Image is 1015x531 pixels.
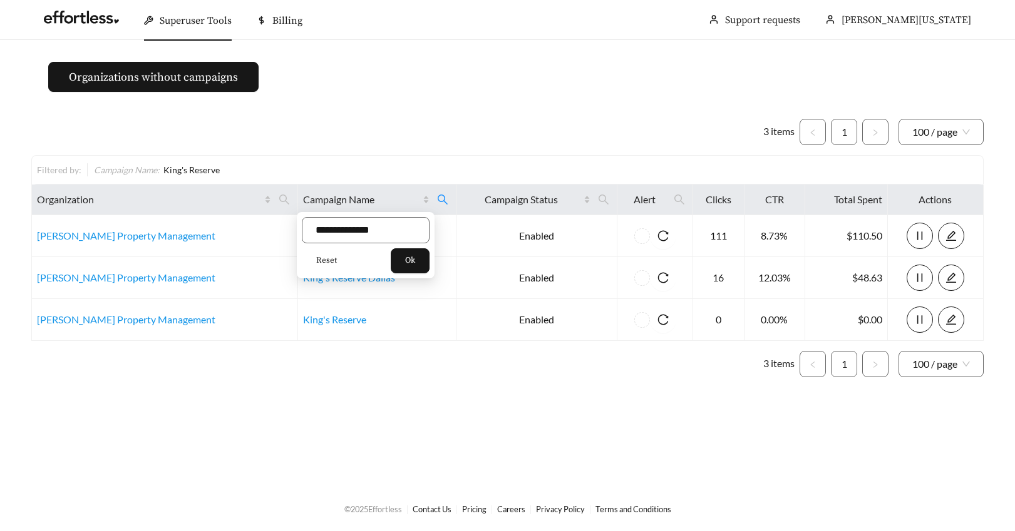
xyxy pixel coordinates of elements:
button: Organizations without campaigns [48,62,259,92]
a: edit [938,313,964,325]
li: Next Page [862,119,889,145]
button: left [800,119,826,145]
span: Organization [37,192,262,207]
th: Clicks [693,185,745,215]
span: search [674,194,685,205]
button: edit [938,265,964,291]
span: search [593,190,614,210]
span: edit [939,230,964,241]
button: pause [907,306,933,333]
span: King's Reserve [163,164,220,175]
a: Pricing [462,504,487,514]
button: right [862,119,889,145]
span: 100 / page [912,351,970,377]
li: 3 items [763,351,795,377]
span: [PERSON_NAME][US_STATE] [842,14,971,26]
td: Enabled [456,299,617,341]
span: © 2025 Effortless [344,504,402,514]
div: Filtered by: [37,163,87,176]
a: King's Reserve [303,313,366,325]
span: Reset [316,255,337,267]
span: Billing [272,14,302,27]
span: pause [907,272,932,283]
span: Organizations without campaigns [69,69,238,86]
a: [PERSON_NAME] Property Management [37,313,215,325]
span: search [437,194,448,205]
li: Next Page [862,351,889,377]
td: 0.00% [745,299,805,341]
span: 100 / page [912,119,970,144]
a: Terms and Conditions [595,504,671,514]
th: Actions [888,185,984,215]
span: Campaign Name : [94,164,160,175]
span: Alert [622,192,666,207]
td: 16 [693,257,745,299]
span: edit [939,314,964,325]
div: Page Size [899,351,984,377]
button: Ok [391,248,430,273]
button: reload [650,265,676,291]
a: 1 [832,351,857,377]
th: CTR [745,185,805,215]
a: Privacy Policy [536,504,585,514]
li: Previous Page [800,351,826,377]
span: Campaign Name [303,192,420,207]
td: 111 [693,215,745,257]
span: pause [907,314,932,325]
span: search [279,194,290,205]
button: edit [938,223,964,249]
a: Support requests [725,14,800,26]
td: 12.03% [745,257,805,299]
span: search [669,190,690,210]
span: reload [650,314,676,325]
span: pause [907,230,932,241]
button: Reset [302,248,351,273]
td: Enabled [456,215,617,257]
a: Careers [497,504,525,514]
span: Ok [405,255,415,267]
span: Campaign Status [461,192,581,207]
li: 1 [831,351,857,377]
span: reload [650,272,676,283]
button: reload [650,306,676,333]
button: pause [907,265,933,291]
span: edit [939,272,964,283]
td: 0 [693,299,745,341]
td: 8.73% [745,215,805,257]
a: [PERSON_NAME] Property Management [37,271,215,283]
span: left [809,361,817,368]
a: edit [938,230,964,241]
button: edit [938,306,964,333]
td: $110.50 [805,215,888,257]
button: pause [907,223,933,249]
span: Superuser Tools [160,14,232,27]
a: edit [938,271,964,283]
span: search [432,190,453,210]
span: right [872,129,879,136]
a: [PERSON_NAME] Property Management [37,230,215,241]
li: 1 [831,119,857,145]
td: $0.00 [805,299,888,341]
button: reload [650,223,676,249]
span: left [809,129,817,136]
span: search [274,190,295,210]
a: Contact Us [413,504,451,514]
span: search [598,194,609,205]
a: 1 [832,119,857,144]
th: Total Spent [805,185,888,215]
li: 3 items [763,119,795,145]
td: $48.63 [805,257,888,299]
li: Previous Page [800,119,826,145]
div: Page Size [899,119,984,145]
span: right [872,361,879,368]
span: reload [650,230,676,241]
td: Enabled [456,257,617,299]
button: right [862,351,889,377]
button: left [800,351,826,377]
